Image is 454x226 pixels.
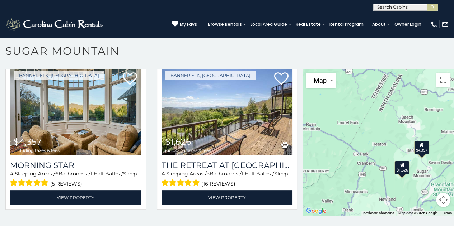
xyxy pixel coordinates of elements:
a: Morning Star $4,357 including taxes & fees [10,67,141,155]
a: Real Estate [292,19,324,29]
span: including taxes & fees [165,148,211,153]
a: Add to favorites [123,72,137,87]
span: 16 [140,170,145,177]
span: 4 [10,170,13,177]
button: Keyboard shortcuts [363,211,394,216]
a: Banner Elk, [GEOGRAPHIC_DATA] [165,71,256,80]
img: phone-regular-white.png [430,21,437,28]
div: $1,626 [395,160,410,174]
a: Morning Star [10,160,141,170]
span: Map [313,77,326,84]
span: $1,626 [165,136,191,147]
span: $4,357 [14,136,42,147]
span: 1 Half Baths / [90,170,123,177]
span: 12 [291,170,296,177]
div: Sleeping Areas / Bathrooms / Sleeps: [162,170,293,188]
span: (5 reviews) [50,179,82,188]
a: Add to favorites [274,72,288,87]
a: Owner Login [391,19,425,29]
div: Sleeping Areas / Bathrooms / Sleeps: [10,170,141,188]
a: Local Area Guide [247,19,291,29]
a: View Property [10,190,141,205]
span: 1 Half Baths / [242,170,274,177]
a: Browse Rentals [204,19,245,29]
div: $4,357 [414,141,429,154]
a: About [369,19,389,29]
span: 3 [207,170,210,177]
img: White-1-2.png [5,17,105,32]
a: Banner Elk, [GEOGRAPHIC_DATA] [14,71,104,80]
img: The Retreat at Mountain Meadows [162,67,293,155]
a: Open this area in Google Maps (opens a new window) [304,206,328,216]
a: View Property [162,190,293,205]
span: including taxes & fees [14,148,60,153]
span: Map data ©2025 Google [398,211,437,215]
button: Change map style [306,73,336,88]
span: My Favs [180,21,197,28]
a: The Retreat at [GEOGRAPHIC_DATA][PERSON_NAME] [162,160,293,170]
img: Morning Star [10,67,141,155]
a: Rental Program [326,19,367,29]
button: Toggle fullscreen view [436,73,450,87]
a: My Favs [172,21,197,28]
span: 4 [162,170,165,177]
img: mail-regular-white.png [441,21,449,28]
a: The Retreat at Mountain Meadows $1,626 including taxes & fees [162,67,293,155]
span: 6 [55,170,58,177]
a: Terms (opens in new tab) [442,211,452,215]
img: Google [304,206,328,216]
button: Map camera controls [436,193,450,207]
span: (16 reviews) [201,179,235,188]
h3: The Retreat at Mountain Meadows [162,160,293,170]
